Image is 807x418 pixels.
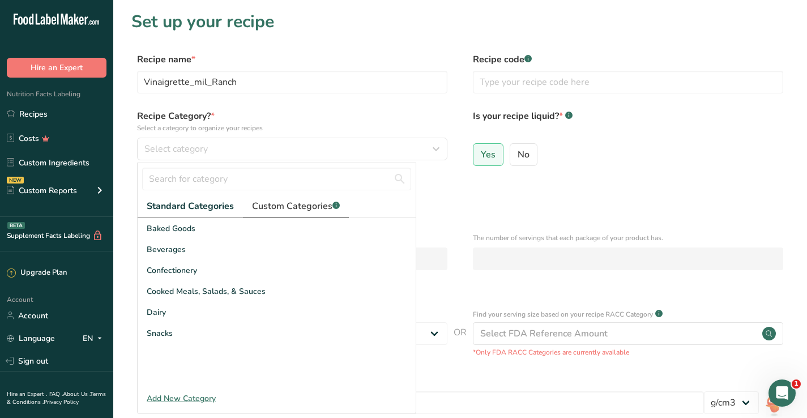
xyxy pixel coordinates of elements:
label: Recipe code [473,53,783,66]
img: ai-bot.1dcbe71.gif [766,391,782,417]
div: EN [83,331,106,345]
span: Confectionery [147,265,197,276]
button: Select category [137,138,447,160]
label: Recipe Category? [137,109,447,133]
span: Standard Categories [147,199,234,213]
a: Privacy Policy [44,398,79,406]
div: Upgrade Plan [7,267,67,279]
input: Type your recipe code here [473,71,783,93]
iframe: Intercom live chat [768,379,796,407]
div: Custom Reports [7,185,77,197]
span: Select category [144,142,208,156]
span: No [518,149,530,160]
div: BETA [7,222,25,229]
p: The number of servings that each package of your product has. [473,233,783,243]
span: 1 [792,379,801,389]
p: Select a category to organize your recipes [137,123,447,133]
div: Recipe Density [138,373,704,387]
a: Language [7,329,55,348]
p: *Only FDA RACC Categories are currently available [473,347,783,357]
span: Cooked Meals, Salads, & Sauces [147,285,266,297]
a: Terms & Conditions . [7,390,106,406]
span: OR [454,326,467,357]
span: Yes [481,149,496,160]
a: Hire an Expert . [7,390,47,398]
label: Is your recipe liquid? [473,109,783,139]
span: Baked Goods [147,223,195,234]
p: Find your serving size based on your recipe RACC Category [473,309,653,319]
span: Custom Categories [252,199,340,213]
button: Hire an Expert [7,58,106,78]
span: Dairy [147,306,166,318]
span: Snacks [147,327,173,339]
input: Type your density here [138,391,704,414]
div: Add New Category [138,393,416,404]
div: NEW [7,177,24,184]
label: Recipe name [137,53,447,66]
span: Beverages [147,244,186,255]
input: Type your recipe name here [137,71,447,93]
a: FAQ . [49,390,63,398]
div: Select FDA Reference Amount [480,327,608,340]
h1: Set up your recipe [131,9,789,35]
a: About Us . [63,390,90,398]
input: Search for category [142,168,411,190]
